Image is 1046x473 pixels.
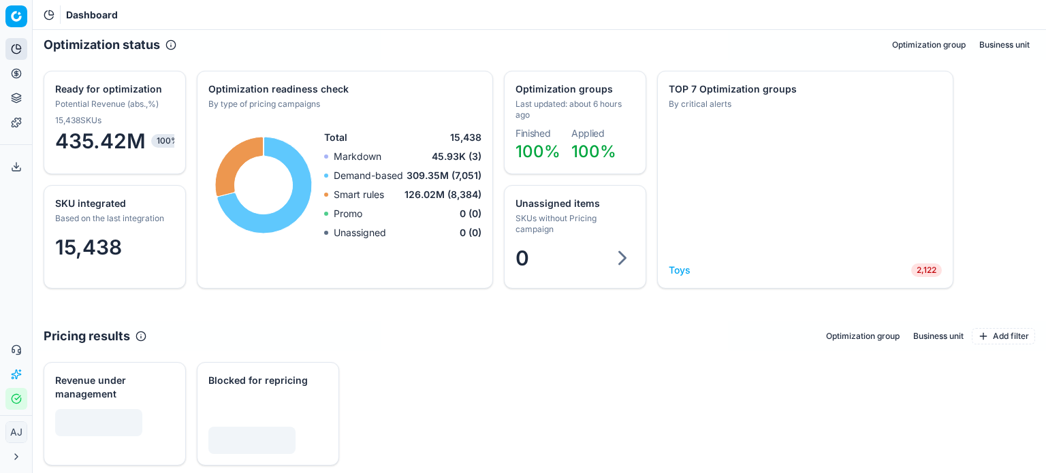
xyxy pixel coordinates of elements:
div: TOP 7 Optimization groups [669,82,939,96]
p: Demand-based [334,169,403,182]
div: By critical alerts [669,99,939,110]
dt: Applied [571,129,616,138]
span: 45.93K (3) [432,150,481,163]
span: 435.42M [55,129,174,153]
div: By type of pricing campaigns [208,99,479,110]
a: Toys [669,263,691,277]
p: Markdown [334,150,381,163]
span: 0 [516,246,529,270]
button: Optimization group [887,37,971,53]
div: Optimization readiness check [208,82,479,96]
h2: Optimization status [44,35,160,54]
button: Business unit [974,37,1035,53]
div: Revenue under management [55,374,172,401]
h2: Pricing results [44,327,130,346]
span: Total [324,131,347,144]
div: Optimization groups [516,82,632,96]
button: Optimization group [821,328,905,344]
div: SKU integrated [55,197,172,210]
span: 15,438 SKUs [55,115,101,126]
span: Dashboard [66,8,118,22]
button: Business unit [908,328,969,344]
span: 100% [151,134,185,148]
div: Ready for optimization [55,82,172,96]
button: AJ [5,421,27,443]
span: 15,438 [450,131,481,144]
div: Last updated: about 6 hours ago [516,99,632,120]
span: 0 (0) [460,226,481,240]
span: 309.35M (7,051) [407,169,481,182]
button: Add filter [972,328,1035,344]
p: Unassigned [334,226,386,240]
dt: Finished [516,129,560,138]
span: 2,122 [911,263,942,277]
div: Blocked for repricing [208,374,325,387]
nav: breadcrumb [66,8,118,22]
span: AJ [6,422,27,442]
p: Smart rules [334,188,384,201]
p: Promo [334,207,362,221]
div: Based on the last integration [55,213,172,224]
span: 0 (0) [460,207,481,221]
div: SKUs without Pricing campaign [516,213,632,235]
span: 15,438 [55,235,122,259]
span: 126.02M (8,384) [405,188,481,201]
span: 100% [571,142,616,161]
span: 100% [516,142,560,161]
div: Potential Revenue (abs.,%) [55,99,172,110]
div: Unassigned items [516,197,632,210]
